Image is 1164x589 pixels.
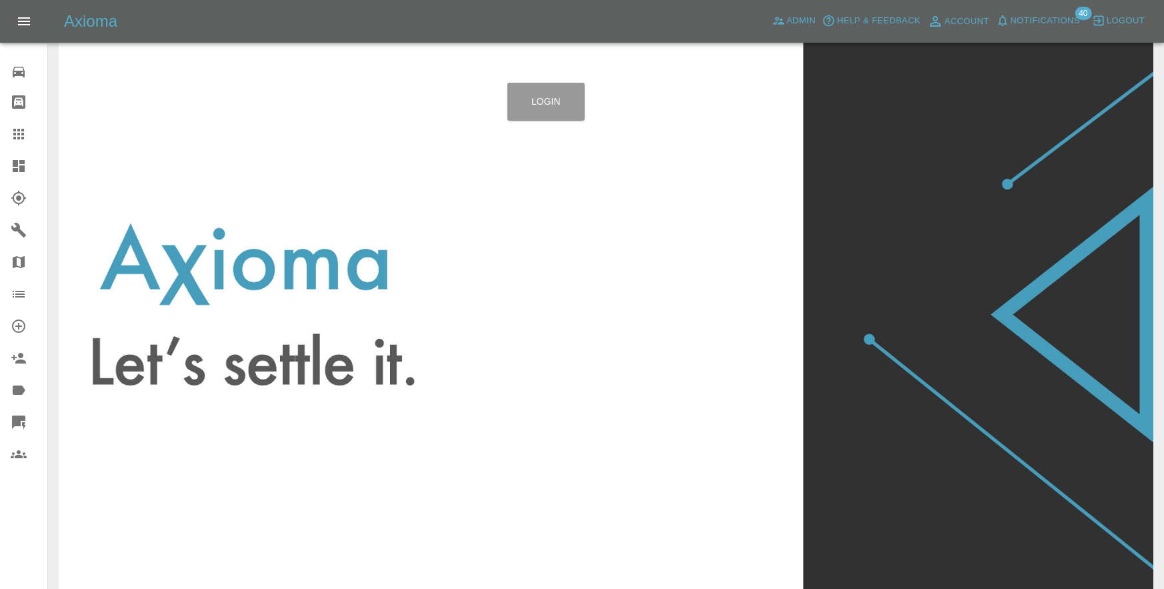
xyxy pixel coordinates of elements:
a: Login [507,83,585,121]
span: Notifications [1011,13,1080,29]
button: Notifications [993,11,1083,31]
h5: Axioma [64,11,117,32]
a: Account [924,11,993,32]
span: Admin [787,13,816,29]
span: Logout [1107,13,1145,29]
span: Account [945,14,989,29]
span: Help & Feedback [837,13,920,29]
button: Help & Feedback [819,11,923,31]
span: 40 [1075,7,1091,20]
a: Admin [769,11,819,31]
button: Open drawer [8,5,40,37]
button: Logout [1089,11,1148,31]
